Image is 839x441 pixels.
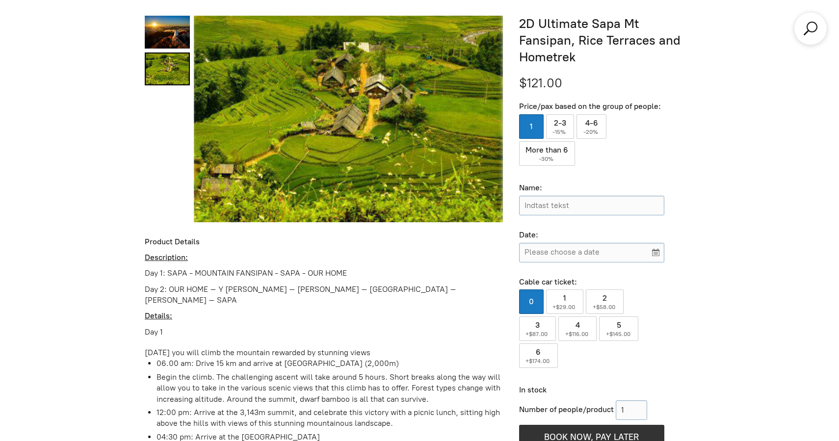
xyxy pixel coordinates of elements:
[546,289,584,314] label: 1
[145,237,503,247] div: Product Details
[552,304,577,311] span: +$29.00
[593,304,617,311] span: +$58.00
[145,253,188,262] u: Description:
[802,20,819,37] a: Search products
[519,405,614,414] span: Number of people/product
[157,407,503,429] li: 12:00 pm: Arrive at the 3,143m summit, and celebrate this victory with a picnic lunch, sitting hi...
[519,196,664,215] input: Name:
[552,129,567,135] span: -15%
[157,372,503,405] li: Begin the climb. The challenging ascent will take around 5 hours. Short breaks along the way will...
[519,75,562,91] span: $121.00
[525,358,551,364] span: +$174.00
[586,289,624,314] label: 2
[145,52,190,85] a: 2D Ultimate Sapa Mt Fansipan, Rice Terraces and Hometrek 1
[145,268,503,279] p: Day 1: SAPA - MOUNTAIN FANSIPAN - SAPA - OUR HOME
[145,327,503,337] p: Day 1
[145,311,172,320] u: Details:
[525,331,549,337] span: +$87.00
[539,156,555,162] span: -30%
[519,343,558,368] label: 6
[558,316,597,341] label: 4
[546,114,575,139] label: 2-3
[519,243,664,262] input: Please choose a date
[519,16,694,65] h1: 2D Ultimate Sapa Mt Fansipan, Rice Terraces and Hometrek
[519,141,576,166] label: More than 6
[519,316,556,341] label: 3
[519,385,547,394] span: In stock
[616,400,647,420] input: 1
[577,114,606,139] label: 4-6
[565,331,590,337] span: +$116.00
[599,316,639,341] label: 5
[519,277,664,287] div: Cable car ticket:
[145,284,503,306] p: Day 2: OUR HOME – Y [PERSON_NAME] – [PERSON_NAME] – [GEOGRAPHIC_DATA] – [PERSON_NAME] – SAPA
[194,10,503,229] img: 2D Ultimate Sapa Mt Fansipan, Rice Terraces and Hometrek
[519,230,664,240] div: Date:
[519,102,664,112] div: Price/pax based on the group of people:
[145,347,503,358] div: [DATE] you will climb the mountain rewarded by stunning views
[157,358,503,369] li: 06.00 am: Drive 15 km and arrive at [GEOGRAPHIC_DATA] (2,000m)
[606,331,632,337] span: +$145.00
[519,183,664,193] div: Name:
[583,129,600,135] span: -20%
[145,16,190,49] a: 2D Ultimate Sapa Mt Fansipan, Rice Terraces and Hometrek 0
